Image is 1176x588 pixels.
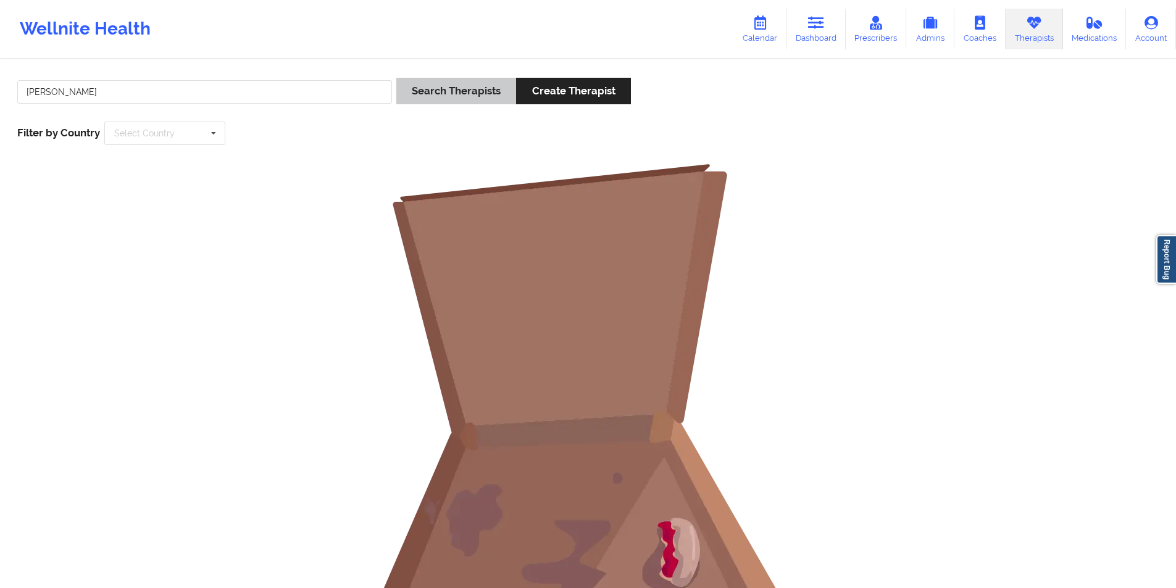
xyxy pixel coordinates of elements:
[846,9,907,49] a: Prescribers
[954,9,1006,49] a: Coaches
[17,126,100,139] span: Filter by Country
[396,78,516,104] button: Search Therapists
[17,80,392,104] input: Search Keywords
[114,129,175,138] div: Select Country
[1156,235,1176,284] a: Report Bug
[733,9,786,49] a: Calendar
[1063,9,1127,49] a: Medications
[906,9,954,49] a: Admins
[1006,9,1063,49] a: Therapists
[516,78,630,104] button: Create Therapist
[1126,9,1176,49] a: Account
[786,9,846,49] a: Dashboard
